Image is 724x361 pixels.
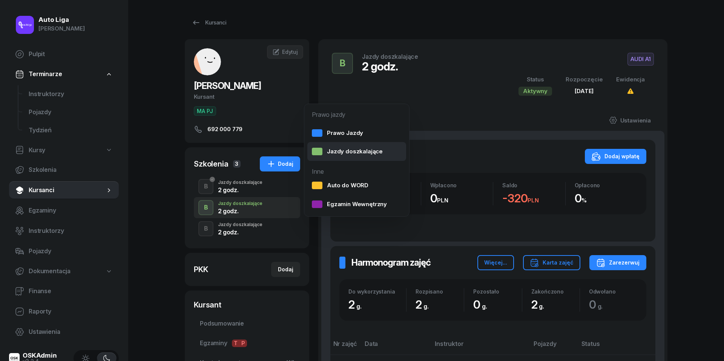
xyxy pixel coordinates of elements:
button: Dodaj wpłatę [585,149,646,164]
a: Kursanci [185,15,233,30]
span: Pulpit [29,49,113,59]
button: Dodaj [260,156,300,171]
span: T [232,340,239,347]
th: Data [360,339,430,355]
small: g. [598,303,603,310]
a: Pojazdy [23,103,119,121]
div: Do wykorzystania [348,288,406,295]
a: Instruktorzy [9,222,119,240]
div: Opłacono [575,182,638,188]
small: PLN [528,197,539,204]
div: Ewidencja [616,75,645,84]
button: MA PJ [194,106,216,116]
span: Instruktorzy [29,89,113,99]
div: PKK [194,264,208,275]
span: [DATE] [575,87,594,95]
span: Pojazdy [29,107,113,117]
div: Jazdy doszkalające [218,180,262,185]
button: BJazdy doszkalające2 godz. [194,176,300,197]
span: Kursanci [29,185,105,195]
div: Odwołano [589,288,637,295]
div: Dodaj [278,265,293,274]
div: -320 [502,191,565,205]
div: 2 godz. [218,229,262,235]
a: 692 000 779 [194,125,300,134]
a: Edytuj [267,45,303,59]
a: Dokumentacja [9,263,119,280]
span: Egzaminy [29,206,113,216]
div: 2 godz. [218,208,262,214]
div: Aktywny [518,87,552,96]
a: Kursanci [9,181,119,199]
a: Ustawienia [9,323,119,341]
div: Więcej... [484,258,507,267]
a: Tydzień [23,121,119,139]
div: OSKAdmin [23,352,57,359]
a: Pojazdy [9,242,119,260]
button: Więcej... [477,255,514,270]
small: g. [482,303,487,310]
a: Finanse [9,282,119,300]
span: Dokumentacja [29,266,71,276]
div: Saldo [502,182,565,188]
span: 2 [348,298,365,311]
span: Tydzień [29,125,113,135]
small: g. [423,303,429,310]
button: Dodaj [271,262,300,277]
span: Finanse [29,286,113,296]
div: Zarezerwuj [596,258,640,267]
button: AUDI A1 [627,53,654,66]
div: Egzamin Wewnętrzny [312,199,387,209]
div: Status [518,75,552,84]
div: B [201,180,211,193]
div: B [201,201,211,214]
a: Raporty [9,303,119,321]
div: Inne [307,161,406,176]
small: g. [539,303,544,310]
span: Kursy [29,145,45,155]
div: Pozostało [473,288,522,295]
span: 2 [531,298,548,311]
th: Status [577,339,655,355]
small: g. [356,303,362,310]
div: B [337,56,348,71]
a: Ustawienia [603,110,657,131]
span: Podsumowanie [200,319,294,329]
th: Pojazdy [529,339,577,355]
div: 2 godz. [362,60,418,73]
span: Ustawienia [29,327,113,337]
div: Kursant [194,300,300,310]
div: Rozpisano [416,288,464,295]
h2: Harmonogram zajęć [351,257,431,269]
button: B [198,200,213,215]
div: Auto do WORD [312,180,368,190]
a: Szkolenia [9,161,119,179]
button: B [198,221,213,236]
div: Rozpoczęcie [566,75,603,84]
div: Prawo jazdy [307,107,406,124]
a: Instruktorzy [23,85,119,103]
small: % [581,197,587,204]
div: B [201,222,211,235]
div: 0 [430,191,493,205]
button: B [332,53,353,74]
div: Wpłacono [430,182,493,188]
small: PLN [437,197,448,204]
div: Karta zajęć [530,258,574,267]
div: Auto Liga [38,17,85,23]
div: Szkolenia [194,159,229,169]
span: Raporty [29,307,113,317]
span: Terminarze [29,69,62,79]
span: Pojazdy [29,246,113,256]
button: BJazdy doszkalające2 godz. [194,218,300,239]
div: Dodaj wpłatę [592,152,640,161]
span: 0 [589,298,607,311]
a: Pulpit [9,45,119,63]
span: [PERSON_NAME] [194,80,261,91]
div: Jazdy doszkalające [362,54,418,60]
th: Nr zajęć [330,339,360,355]
button: Zarezerwuj [589,255,646,270]
span: Edytuj [282,49,298,55]
div: 0 [575,191,638,205]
